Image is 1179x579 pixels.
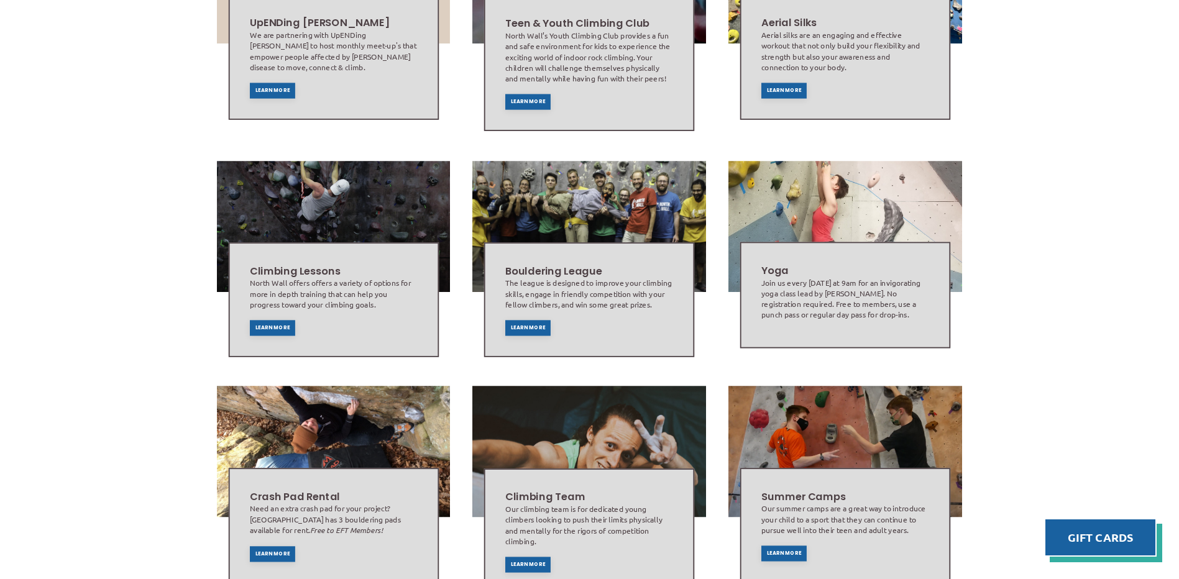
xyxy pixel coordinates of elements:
a: Learn More [505,557,551,572]
h2: Climbing Lessons [249,264,417,278]
a: Learn More [249,546,295,562]
span: Learn More [255,326,290,331]
span: Learn More [511,326,546,331]
a: Learn More [761,83,807,98]
a: Learn More [505,94,551,109]
h2: Teen & Youth Climbing Club [505,17,673,31]
a: Learn More [505,321,551,336]
span: Learn More [767,551,802,556]
div: Our climbing team is for dedicated young climbers looking to push their limits physically and men... [505,504,673,546]
h2: Yoga [761,263,929,278]
img: Image [216,161,450,292]
img: Image [216,386,450,517]
h2: Climbing Team [505,490,673,504]
span: Learn More [255,88,290,93]
span: Learn More [255,551,290,556]
div: Need an extra crash pad for your project? [GEOGRAPHIC_DATA] has 3 bouldering pads available for r... [249,503,417,536]
a: Learn More [761,545,807,561]
h2: Summer Camps [761,489,929,503]
h2: UpENDing [PERSON_NAME] [249,16,417,30]
a: Learn More [249,83,295,98]
img: Image [472,161,706,292]
em: Free to EFT Members! [310,524,382,535]
h2: Crash Pad Rental [249,489,417,503]
span: Learn More [511,562,546,567]
div: North Wall’s Youth Climbing Club provides a fun and safe environment for kids to experience the e... [505,30,673,83]
a: Learn More [249,321,295,336]
h2: Aerial Silks [761,16,929,30]
div: The league is designed to improve your climbing skills, engage in friendly competition with your ... [505,278,673,310]
div: We are partnering with UpENDing [PERSON_NAME] to host monthly meet-up's that empower people affec... [249,30,417,72]
img: Image [728,161,962,292]
span: Learn More [511,99,546,104]
div: Our summer camps are a great way to introduce your child to a sport that they can continue to pur... [761,503,929,535]
div: Aerial silks are an engaging and effective workout that not only build your flexibility and stren... [761,30,929,72]
div: North Wall offers offers a variety of options for more in depth training that can help you progre... [249,278,417,310]
img: Image [728,386,963,517]
h2: Bouldering League [505,264,673,278]
img: Image [472,386,706,517]
span: Learn More [767,88,802,93]
div: Join us every [DATE] at 9am for an invigorating yoga class lead by [PERSON_NAME]. No registration... [761,278,929,320]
